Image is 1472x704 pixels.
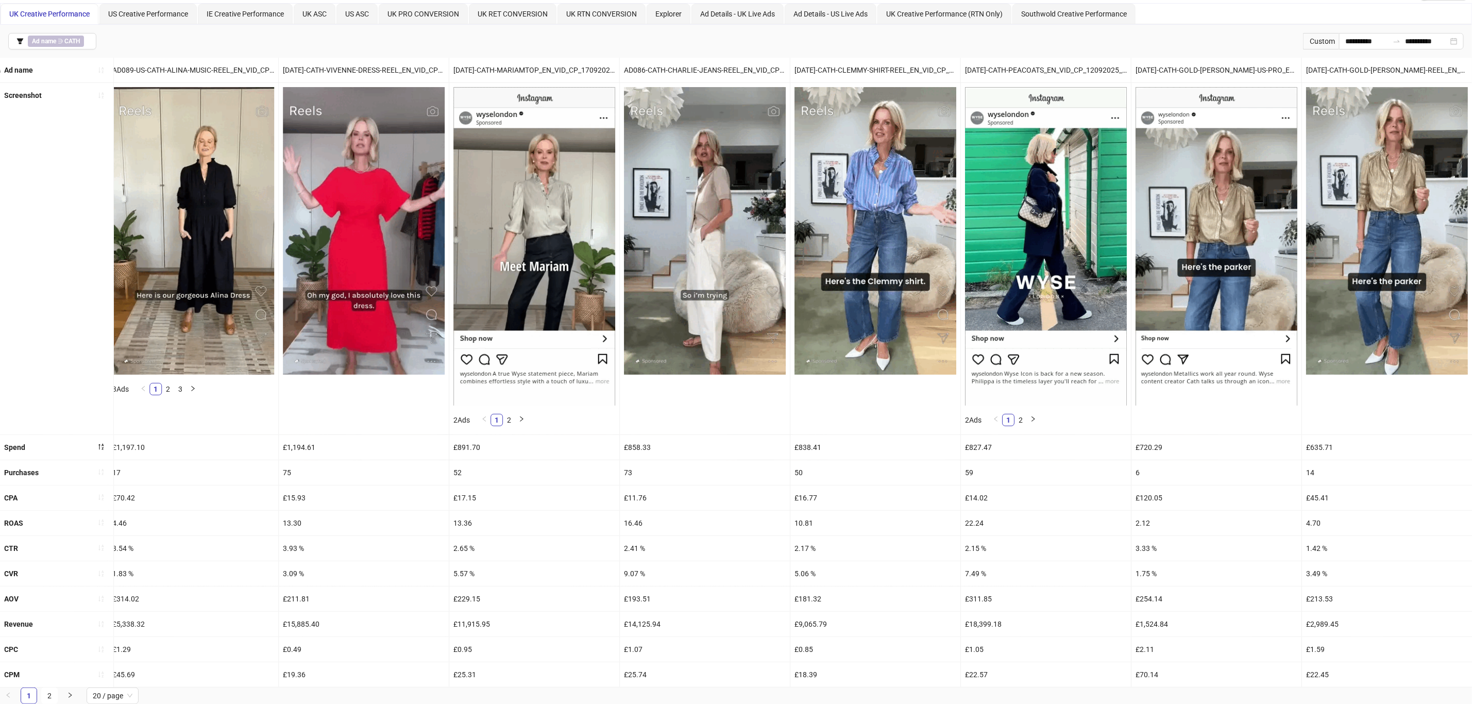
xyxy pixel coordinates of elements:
li: Previous Page [137,383,149,395]
div: £1.07 [620,637,790,662]
a: 2 [42,688,57,703]
b: Screenshot [4,91,42,99]
span: IE Creative Performance [207,10,284,18]
div: £858.33 [620,435,790,460]
div: [DATE]-CATH-VIVENNE-DRESS-REEL_EN_VID_CP_14072025_F_CC_SC13_None_NEWSEASON [279,58,449,82]
span: left [993,416,999,422]
div: £1.59 [1302,637,1472,662]
button: Ad name ∋ CATH [8,33,96,49]
img: Screenshot 120232607610250055 [453,87,615,405]
div: £25.74 [620,662,790,687]
li: Next Page [515,414,528,426]
span: US Creative Performance [108,10,188,18]
img: Screenshot 120232125994220055 [965,87,1127,405]
span: 20 / page [93,688,132,703]
a: 2 [1015,414,1026,426]
span: sort-ascending [97,92,105,99]
div: £11.76 [620,485,790,510]
li: 2 [41,688,58,704]
span: Ad Details - US Live Ads [793,10,868,18]
div: £1.29 [108,637,278,662]
div: £25.31 [449,662,619,687]
div: 6 [1131,460,1301,485]
div: £1,194.61 [279,435,449,460]
span: 3 Ads [112,385,129,393]
li: 1 [149,383,162,395]
span: sort-ascending [97,468,105,476]
span: sort-ascending [97,646,105,653]
span: left [5,692,11,698]
a: 1 [491,414,502,426]
span: sort-ascending [97,595,105,602]
button: right [515,414,528,426]
span: sort-ascending [97,570,105,577]
div: £45.69 [108,662,278,687]
span: sort-ascending [97,519,105,526]
div: £2.11 [1131,637,1301,662]
div: 1.42 % [1302,536,1472,561]
div: £14,125.94 [620,612,790,636]
div: 3.49 % [1302,561,1472,586]
div: £120.05 [1131,485,1301,510]
div: £1,197.10 [108,435,278,460]
div: £45.41 [1302,485,1472,510]
img: Screenshot 120229001871270055 [794,87,956,375]
div: 22.24 [961,511,1131,535]
b: CPC [4,645,18,653]
span: Explorer [655,10,682,18]
li: 3 [174,383,187,395]
a: 2 [503,414,515,426]
div: £18,399.18 [961,612,1131,636]
div: 75 [279,460,449,485]
span: right [1030,416,1036,422]
button: right [187,383,199,395]
div: 2.12 [1131,511,1301,535]
b: CPM [4,671,20,679]
div: 5.57 % [449,561,619,586]
div: 3.93 % [279,536,449,561]
span: 2 Ads [453,416,470,424]
img: Screenshot 120229145031430055 [1136,87,1297,405]
b: CVR [4,569,18,578]
div: 2.15 % [961,536,1131,561]
div: £193.51 [620,586,790,611]
div: £22.57 [961,662,1131,687]
div: 2.41 % [620,536,790,561]
span: left [481,416,487,422]
span: sort-ascending [97,544,105,551]
span: UK RTN CONVERSION [566,10,637,18]
span: ∋ [28,36,84,47]
a: 2 [162,383,174,395]
div: 3.33 % [1131,536,1301,561]
div: 13.36 [449,511,619,535]
a: 1 [1003,414,1014,426]
b: CTR [4,544,18,552]
div: 17 [108,460,278,485]
div: £15,885.40 [279,612,449,636]
span: 2 Ads [965,416,982,424]
div: 3.09 % [279,561,449,586]
span: UK PRO CONVERSION [387,10,459,18]
div: £314.02 [108,586,278,611]
div: AD089-US-CATH-ALINA-MUSIC-REEL_EN_VID_CP_27062025_F_CC_SC13_USP11_NEWSEASON [108,58,278,82]
div: 2.65 % [449,536,619,561]
div: [DATE]-CATH-PEACOATS_EN_VID_CP_12092025_F_CC_SC24_USP14_NEWSEASON [961,58,1131,82]
div: 1.75 % [1131,561,1301,586]
b: Revenue [4,620,33,628]
div: £16.77 [790,485,960,510]
div: £22.45 [1302,662,1472,687]
li: 2 [503,414,515,426]
li: Previous Page [990,414,1002,426]
button: right [62,688,78,704]
span: right [190,385,196,392]
div: 3.54 % [108,536,278,561]
b: Ad name [32,38,56,45]
li: Next Page [1027,414,1039,426]
li: 1 [21,688,37,704]
img: Screenshot 120226567926320055 [112,87,274,375]
div: [DATE]-CATH-MARIAMTOP_EN_VID_CP_17092025_F_CC_SC13_USP9_NEWSEASON [449,58,619,82]
b: CPA [4,494,18,502]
